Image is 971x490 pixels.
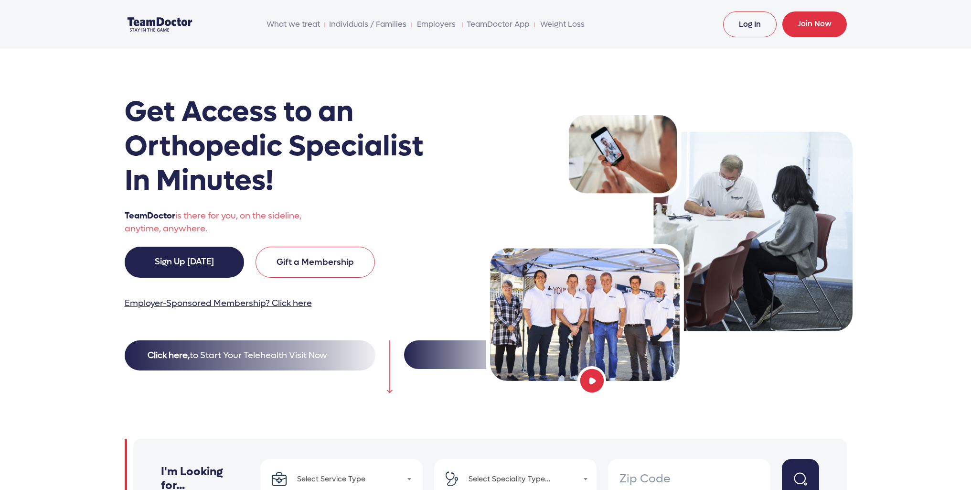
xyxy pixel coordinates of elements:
img: briefcase [272,472,287,486]
a: Individuals / Families [328,15,407,34]
span: Select Service Type [293,472,415,486]
li: TeamDoctor App [462,15,534,34]
li: What we treat [262,15,325,34]
li: Individuals / Families [324,15,411,34]
h1: Get Access to an Orthopedic Specialist In Minutes! [125,95,449,198]
strong: Click here, [148,350,190,361]
li: Weight Loss [534,15,591,34]
li: Employers [411,15,462,34]
span: Select Speciality Type... [465,472,591,486]
input: Zip Code [619,470,759,488]
span: TeamDoctor [125,210,175,221]
p: is there for you, on the sideline, anytime, anywhere. [125,209,332,235]
a: Sign Up [DATE] [125,247,244,278]
button: Click here,to Start Your Telehealth Visit Now [125,340,375,370]
span: What we treat [266,15,321,34]
a: Gift a Membership [256,247,375,278]
a: Employer-Sponsored Membership? Click here [125,298,312,309]
img: Team Doctors Group [486,111,853,385]
a: Join Now [782,11,847,37]
a: Employers [415,15,459,34]
a: Log In [723,11,777,37]
img: search button [793,472,808,486]
img: stethoscope [446,471,459,486]
a: Weight Loss [538,15,587,34]
img: down arrow [387,340,393,393]
a: TeamDoctor App [466,15,530,34]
